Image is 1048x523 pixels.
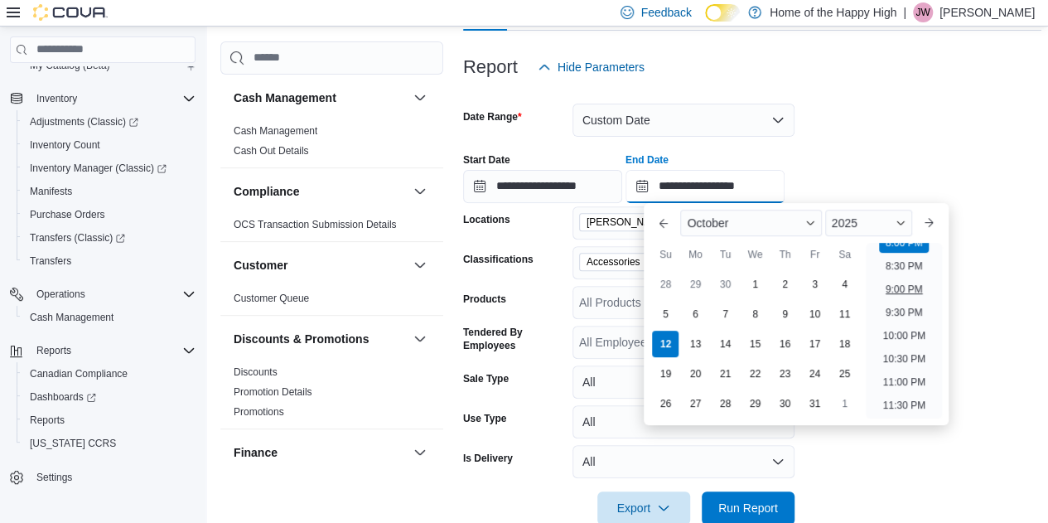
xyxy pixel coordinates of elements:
div: day-4 [831,271,857,298]
a: Canadian Compliance [23,364,134,384]
a: Transfers (Classic) [17,226,202,249]
span: [PERSON_NAME] - Second Ave - Prairie Records [587,214,716,230]
button: Customer [234,257,407,274]
div: Button. Open the year selector. 2025 is currently selected. [825,210,912,236]
li: 8:30 PM [879,256,930,276]
label: Classifications [463,253,534,266]
div: day-25 [831,361,857,387]
div: day-12 [652,331,679,357]
button: Inventory [30,89,84,109]
button: Customer [410,255,430,275]
span: Discounts [234,366,278,379]
div: day-6 [682,301,708,327]
button: Transfers [17,249,202,273]
h3: Finance [234,444,278,461]
a: Transfers [23,251,78,271]
div: day-30 [771,390,798,417]
a: Settings [30,467,79,487]
button: Purchase Orders [17,203,202,226]
span: Cash Management [30,311,113,324]
div: day-30 [712,271,738,298]
a: Cash Management [234,125,317,137]
button: Discounts & Promotions [234,331,407,347]
h3: Customer [234,257,287,274]
a: Promotions [234,406,284,418]
p: Home of the Happy High [770,2,896,22]
button: Custom Date [572,104,794,137]
div: Tu [712,241,738,268]
a: OCS Transaction Submission Details [234,219,397,230]
span: Cash Management [234,124,317,138]
div: day-18 [831,331,857,357]
label: Is Delivery [463,452,513,465]
a: Promotion Details [234,386,312,398]
div: day-31 [801,390,828,417]
a: Adjustments (Classic) [17,110,202,133]
button: Finance [234,444,407,461]
span: Operations [30,284,196,304]
h3: Cash Management [234,90,336,106]
div: day-11 [831,301,857,327]
span: Dashboards [23,387,196,407]
label: Products [463,293,506,306]
label: Locations [463,213,510,226]
div: day-5 [652,301,679,327]
div: day-24 [801,361,828,387]
div: Cash Management [220,121,443,167]
div: Th [771,241,798,268]
span: Reports [30,414,65,427]
button: Discounts & Promotions [410,329,430,349]
span: Canadian Compliance [23,364,196,384]
span: Inventory Manager (Classic) [23,158,196,178]
a: Dashboards [23,387,103,407]
a: My Catalog (Beta) [23,56,117,75]
a: Transfers (Classic) [23,228,132,248]
div: day-21 [712,361,738,387]
input: Dark Mode [705,4,740,22]
input: Press the down key to open a popover containing a calendar. [463,170,622,203]
span: Inventory [30,89,196,109]
span: Washington CCRS [23,433,196,453]
button: Settings [3,465,202,489]
li: 9:00 PM [879,279,930,299]
span: 2025 [832,216,857,230]
div: Customer [220,288,443,315]
label: Date Range [463,110,522,123]
button: Compliance [410,182,430,201]
a: Inventory Manager (Classic) [17,157,202,180]
div: day-1 [741,271,768,298]
label: Sale Type [463,372,509,385]
span: My Catalog (Beta) [30,59,110,72]
p: | [903,2,906,22]
span: Canadian Compliance [30,367,128,380]
span: OCS Transaction Submission Details [234,218,397,231]
span: Accessories [579,253,661,271]
span: Settings [36,471,72,484]
button: Remove Accessories from selection in this group [643,257,653,267]
div: Compliance [220,215,443,241]
span: Run Report [718,500,778,516]
a: Cash Management [23,308,120,327]
ul: Time [866,243,941,419]
span: Cash Out Details [234,144,309,157]
button: Operations [3,283,202,306]
span: Inventory Count [23,135,196,155]
button: Cash Management [410,88,430,108]
div: day-8 [741,301,768,327]
span: Purchase Orders [30,208,105,221]
a: Manifests [23,182,79,201]
button: Inventory [3,87,202,110]
button: Next month [915,210,942,236]
button: Hide Parameters [531,51,651,84]
label: End Date [625,153,669,167]
label: Tendered By Employees [463,326,566,352]
span: Dashboards [30,390,96,404]
span: Settings [30,467,196,487]
div: day-23 [771,361,798,387]
a: Adjustments (Classic) [23,112,145,132]
input: Press the down key to enter a popover containing a calendar. Press the escape key to close the po... [625,170,785,203]
label: Start Date [463,153,510,167]
div: day-15 [741,331,768,357]
a: Reports [23,410,71,430]
button: Operations [30,284,92,304]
